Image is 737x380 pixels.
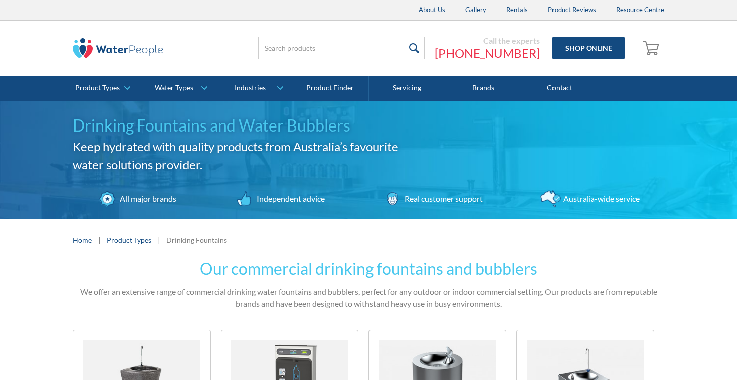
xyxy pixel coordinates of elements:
img: The Water People [73,38,163,58]
a: Contact [521,76,598,101]
div: | [156,234,161,246]
div: Industries [235,84,266,92]
a: Brands [445,76,521,101]
a: Water Types [139,76,215,101]
a: Shop Online [552,37,625,59]
div: | [97,234,102,246]
h2: Keep hydrated with quality products from Australia’s favourite water solutions provider. [73,138,414,174]
div: Product Types [75,84,120,92]
a: Product Types [63,76,139,101]
p: We offer an extensive range of commercial drinking water fountains and bubblers, perfect for any ... [73,286,664,310]
a: Product Types [107,235,151,245]
a: Industries [216,76,292,101]
a: Home [73,235,92,245]
div: Independent advice [254,193,325,205]
div: Australia-wide service [561,193,640,205]
a: Servicing [369,76,445,101]
h1: Drinking Fountains and Water Bubblers [73,113,414,138]
div: Call the experts [435,36,540,46]
div: Drinking Fountains [166,235,227,245]
div: Real customer support [402,193,483,205]
div: Water Types [155,84,193,92]
h2: Our commercial drinking fountains and bubblers [73,257,664,281]
a: [PHONE_NUMBER] [435,46,540,61]
input: Search products [258,37,425,59]
a: Product Finder [292,76,368,101]
div: All major brands [117,193,176,205]
a: Open empty cart [640,36,664,60]
img: shopping cart [643,40,662,56]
